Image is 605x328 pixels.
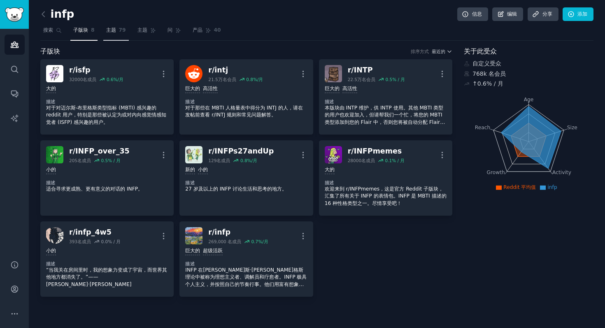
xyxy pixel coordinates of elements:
font: 描述 [46,99,56,104]
font: 名成员 [216,158,230,163]
a: 子版块8 [70,24,98,41]
font: 欢迎来到 r/INFPmemes，这是官方 Reddit 子版块，汇集了所有关于 INFP 的表情包。INFP 是 MBTI 描述的 16 种性格类型之一。尽情享受吧！ [325,186,447,206]
font: “当我关在房间里时，我的想象力变成了宇宙，而世界其他地方都消失了。”——[PERSON_NAME]·[PERSON_NAME] [46,267,167,287]
font: r/ [69,147,75,155]
font: 205 [69,158,77,163]
font: INFPmemes [354,147,402,155]
font: 排序方式 [411,49,429,54]
font: 描述 [325,99,334,104]
font: 小的 [46,167,56,172]
font: 会员 [227,77,236,82]
font: 问 [168,27,172,33]
font: 0.8 [240,158,247,163]
img: INTP [325,65,342,82]
tspan: Activity [552,170,571,175]
a: 编辑 [492,7,523,21]
font: 巨大的 [325,86,340,91]
a: 主题 [135,24,159,41]
img: infp [185,227,202,244]
a: 产品40 [190,24,224,41]
tspan: Size [567,124,577,130]
font: % / 月 [392,158,405,163]
img: intj [185,65,202,82]
font: 描述 [185,261,195,266]
font: infp_4w5 [75,228,112,236]
img: infp_4w5 [46,227,63,244]
font: 子版块 [40,47,60,55]
font: infp [547,184,557,190]
font: 描述 [46,180,56,185]
img: INFP模因 [325,146,342,163]
font: r/ [69,228,75,236]
tspan: Reach [475,124,491,130]
img: 异位妊娠 [46,65,63,82]
font: infp [51,8,74,20]
font: 子版块 [73,27,88,33]
a: 添加 [563,7,593,21]
a: 搜索 [40,24,65,41]
a: infp_4w5r/infp_4w5393名成员0.0% / 月小的描述“当我关在房间里时，我的想象力变成了宇宙，而世界其他地方都消失了。”——[PERSON_NAME]·[PERSON_NAME] [40,221,174,297]
button: 最近的 [432,49,453,54]
font: 超级活跃 [203,248,223,254]
font: 会员 [494,70,506,77]
font: INTP [354,66,373,74]
a: INFPs27岁及以上r/INFPs27andUp129名成员0.8%/月新的小的描述27 岁及以上的 INFP 讨论生活和思考的地方。 [179,140,313,216]
font: 信息 [472,11,482,17]
font: 描述 [325,180,334,185]
tspan: Growth [487,170,505,175]
font: 8 [91,27,95,33]
font: %/月 [114,77,124,82]
font: 适合寻求更成熟、更有意义的对话的 INFP。 [46,186,143,192]
font: 对于那些在 MBTI 人格量表中得分为 INTJ 的人，请在发帖前查看 r/INTJ 规则和常见问题解答。 [185,105,303,118]
font: r/ [348,66,354,74]
font: 0.5 [101,158,108,163]
a: intjr/intj21.5万名会员0.8%/月巨大的高活性描述对于那些在 MBTI 人格量表中得分为 INTJ 的人，请在发帖前查看 r/INTJ 规则和常见问题解答。 [179,59,313,135]
font: r/ [69,66,75,74]
font: 28000名 [348,158,366,163]
tspan: Age [524,97,534,102]
font: INFPs27andUp [214,147,274,155]
font: 成员 [366,158,375,163]
font: 269,000 名 [208,239,232,244]
font: 分享 [542,11,552,17]
font: 小的 [46,248,56,254]
font: 0.6 [107,77,114,82]
font: 0.5 [386,77,393,82]
font: 0.7 [251,239,258,244]
a: 异位妊娠r/isfp32000名成员0.6%/月大的描述对于对迈尔斯-布里格斯类型指标 (MBTI) 感兴趣的 reddit 用户，特别是那些被认定为或对内向感觉情感知觉者 (ISFP) 感兴趣... [40,59,174,135]
font: %/月 [258,239,268,244]
font: 高活性 [203,86,218,91]
font: 成员 [232,239,241,244]
a: 分享 [528,7,558,21]
font: % / 月 [108,239,121,244]
font: 0.8 [246,77,253,82]
font: r/ [348,147,354,155]
font: 高活性 [342,86,357,91]
a: INFP模因r/INFPmemes28000名成员0.1% / 月大的描述欢迎来到 r/INFPmemes，这是官方 Reddit 子版块，汇集了所有关于 INFP 的表情包。INFP 是 MB... [319,140,452,216]
font: 描述 [46,261,56,266]
font: r/ [208,228,214,236]
font: ↑ [472,80,477,87]
font: 名成员 [77,158,91,163]
a: INFP_over_35r/INFP_over_35205名成员0.5% / 月小的描述适合寻求更成熟、更有意义的对话的 INFP。 [40,140,174,216]
a: 信息 [457,7,488,21]
font: 32000名 [69,77,87,82]
font: 0.6 [477,80,486,87]
font: 添加 [577,11,587,17]
font: r/ [208,66,214,74]
img: INFP_over_35 [46,146,63,163]
font: intj [214,66,228,74]
font: 22.5万名 [348,77,366,82]
font: 编辑 [507,11,517,17]
font: 会员 [366,77,375,82]
a: infpr/infp269,000 名成员0.7%/月巨大的超级活跃描述INFP 在[PERSON_NAME]斯·[PERSON_NAME]格斯理论中被称为理想主义者、调解员和疗愈者。INFP ... [179,221,313,297]
font: %/月 [253,77,263,82]
a: 主题79 [103,24,129,41]
font: % / 月 [392,77,405,82]
font: 21.5万名 [208,77,227,82]
font: 对于对迈尔斯-布里格斯类型指标 (MBTI) 感兴趣的 reddit 用户，特别是那些被认定为或对内向感觉情感知觉者 (ISFP) 感兴趣的用户。 [46,105,166,125]
font: INFP 在[PERSON_NAME]斯·[PERSON_NAME]格斯理论中被称为理想主义者、调解员和疗愈者。INFP 极具个人主义，并按照自己的节奏行事。他们用富有想象力的视角看待世界，拥有... [185,267,307,316]
img: GummySearch 徽标 [5,7,24,22]
font: %/月 [247,158,258,163]
font: 描述 [185,180,195,185]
